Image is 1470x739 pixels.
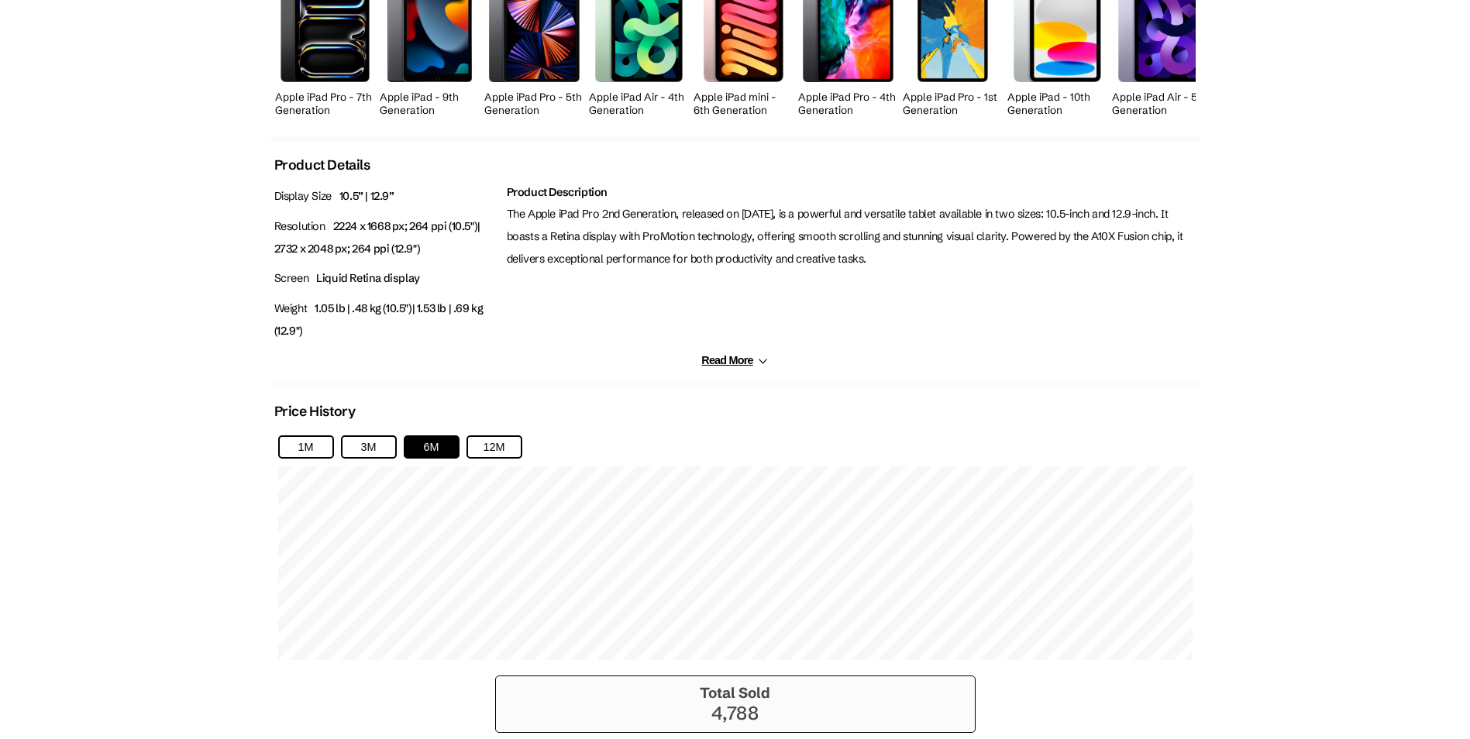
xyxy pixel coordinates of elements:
h2: Apple iPad Air - 5th Generation [1112,91,1213,117]
h2: Price History [274,403,356,420]
p: Screen [274,267,499,290]
p: Weight [274,297,499,342]
button: 12M [466,435,522,459]
span: 2224 x 1668 px; 264 ppi (10.5")| 2732 x 2048 px; 264 ppi (12.9") [274,219,480,256]
h2: Apple iPad Pro - 4th Generation [798,91,899,117]
h2: Apple iPad Pro - 7th Generation [275,91,376,117]
button: 6M [404,435,460,459]
p: Resolution [274,215,499,260]
h2: Apple iPad Air - 4th Generation [589,91,690,117]
button: 1M [278,435,334,459]
h2: Product Details [274,156,370,174]
span: Liquid Retina display [316,271,420,285]
p: 4,788 [504,702,967,724]
h2: Apple iPad Pro - 5th Generation [484,91,585,117]
button: 3M [341,435,397,459]
p: The Apple iPad Pro 2nd Generation, released on [DATE], is a powerful and versatile tablet availab... [507,203,1196,270]
h2: Apple iPad mini - 6th Generation [694,91,794,117]
button: Read More [701,354,768,367]
p: Display Size [274,185,499,208]
h2: Apple iPad Pro - 1st Generation [903,91,1004,117]
span: 10.5” | 12.9” [339,189,394,203]
span: 1.05 lb | .48 kg (10.5")| 1.53 lb | .69 kg (12.9") [274,301,484,338]
h2: Product Description [507,185,1196,199]
h2: Apple iPad - 9th Generation [380,91,480,117]
h2: Apple iPad - 10th Generation [1007,91,1108,117]
h3: Total Sold [504,684,967,702]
